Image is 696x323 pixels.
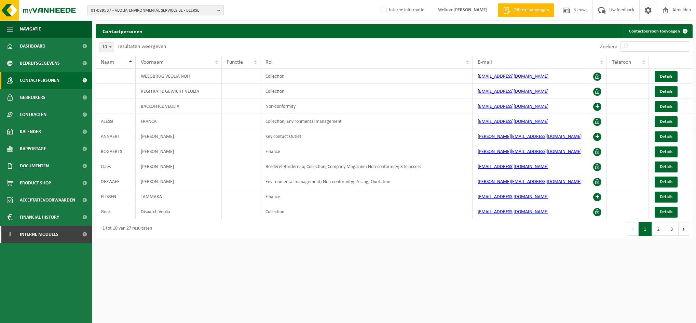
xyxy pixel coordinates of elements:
td: ANNAERT [96,129,136,144]
span: Financial History [20,209,59,226]
td: Finance [260,144,473,159]
td: Claes [96,159,136,174]
span: Details [660,195,672,199]
span: 01-089537 - VEOLIA ENVIRONMENTAL SERVICES BE - BEERSE [91,5,215,16]
label: Interne informatie [379,5,424,15]
a: Details [655,71,678,82]
span: Details [660,210,672,214]
td: DESWAEF [96,174,136,189]
td: Borderel-Bordereau; Collection; Company Magazine; Non-conformity; Site access [260,159,473,174]
span: Details [660,119,672,124]
a: [PERSON_NAME][EMAIL_ADDRESS][DOMAIN_NAME] [478,179,582,184]
a: Details [655,177,678,188]
a: Details [655,116,678,127]
td: [PERSON_NAME] [136,129,222,144]
span: Documenten [20,157,49,175]
span: Bedrijfsgegevens [20,55,60,72]
div: 1 tot 10 van 27 resultaten [99,223,152,235]
span: Interne modules [20,226,58,243]
span: Dashboard [20,38,45,55]
label: resultaten weergeven [118,44,166,49]
label: Zoeken: [600,44,617,50]
span: Details [660,150,672,154]
td: [PERSON_NAME] [136,144,222,159]
a: Details [655,146,678,157]
span: Details [660,104,672,109]
td: WEEGBRUG VEOLIA NOH [136,69,222,84]
span: I [7,226,13,243]
td: Dispatch Veolia [136,204,222,219]
td: ALESSI [96,114,136,129]
td: [PERSON_NAME] [136,174,222,189]
td: [PERSON_NAME] [136,159,222,174]
button: 01-089537 - VEOLIA ENVIRONMENTAL SERVICES BE - BEERSE [87,5,224,15]
span: E-mail [478,60,492,65]
button: 3 [665,222,679,236]
span: Functie [227,60,243,65]
a: [EMAIL_ADDRESS][DOMAIN_NAME] [478,104,548,109]
h2: Contactpersonen [96,24,149,38]
button: Next [679,222,689,236]
td: Collection [260,84,473,99]
span: Navigatie [20,21,41,38]
button: 1 [639,222,652,236]
span: 10 [99,42,114,52]
span: Kalender [20,123,41,140]
td: Collection; Environmental management [260,114,473,129]
td: REGITRATIE GEWICHT VEOLIA [136,84,222,99]
td: Finance [260,189,473,204]
span: Details [660,180,672,184]
a: [EMAIL_ADDRESS][DOMAIN_NAME] [478,209,548,215]
span: Details [660,74,672,79]
span: Details [660,134,672,139]
button: Previous [628,222,639,236]
a: [EMAIL_ADDRESS][DOMAIN_NAME] [478,194,548,199]
strong: [PERSON_NAME] [453,8,488,13]
td: Non-conformity [260,99,473,114]
td: Genk [96,204,136,219]
a: Offerte aanvragen [498,3,554,17]
td: Environmental management; Non-conformity; Pricing; Quotation [260,174,473,189]
span: Details [660,89,672,94]
span: Gebruikers [20,89,45,106]
a: [EMAIL_ADDRESS][DOMAIN_NAME] [478,74,548,79]
a: Details [655,161,678,172]
td: Key contact Outlet [260,129,473,144]
span: Contracten [20,106,46,123]
a: Details [655,207,678,218]
button: 2 [652,222,665,236]
a: [PERSON_NAME][EMAIL_ADDRESS][DOMAIN_NAME] [478,149,582,154]
a: [PERSON_NAME][EMAIL_ADDRESS][DOMAIN_NAME] [478,134,582,139]
td: ELISSEN [96,189,136,204]
span: Offerte aanvragen [512,7,551,14]
td: TAMMARA [136,189,222,204]
a: Details [655,86,678,97]
span: Rol [265,60,273,65]
td: BACKOFFICE VEOLIA [136,99,222,114]
span: Product Shop [20,175,51,192]
a: [EMAIL_ADDRESS][DOMAIN_NAME] [478,119,548,124]
span: Naam [101,60,114,65]
span: Voornaam [141,60,164,65]
span: Contactpersonen [20,72,59,89]
td: BOGAERTS [96,144,136,159]
a: Details [655,131,678,142]
td: Collection [260,204,473,219]
a: Contactpersoon toevoegen [624,24,692,38]
a: [EMAIL_ADDRESS][DOMAIN_NAME] [478,89,548,94]
a: [EMAIL_ADDRESS][DOMAIN_NAME] [478,164,548,169]
td: Collection [260,69,473,84]
span: Details [660,165,672,169]
span: Acceptatievoorwaarden [20,192,75,209]
a: Details [655,101,678,112]
td: FRANCA [136,114,222,129]
span: Rapportage [20,140,46,157]
span: Telefoon [612,60,631,65]
a: Details [655,192,678,203]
